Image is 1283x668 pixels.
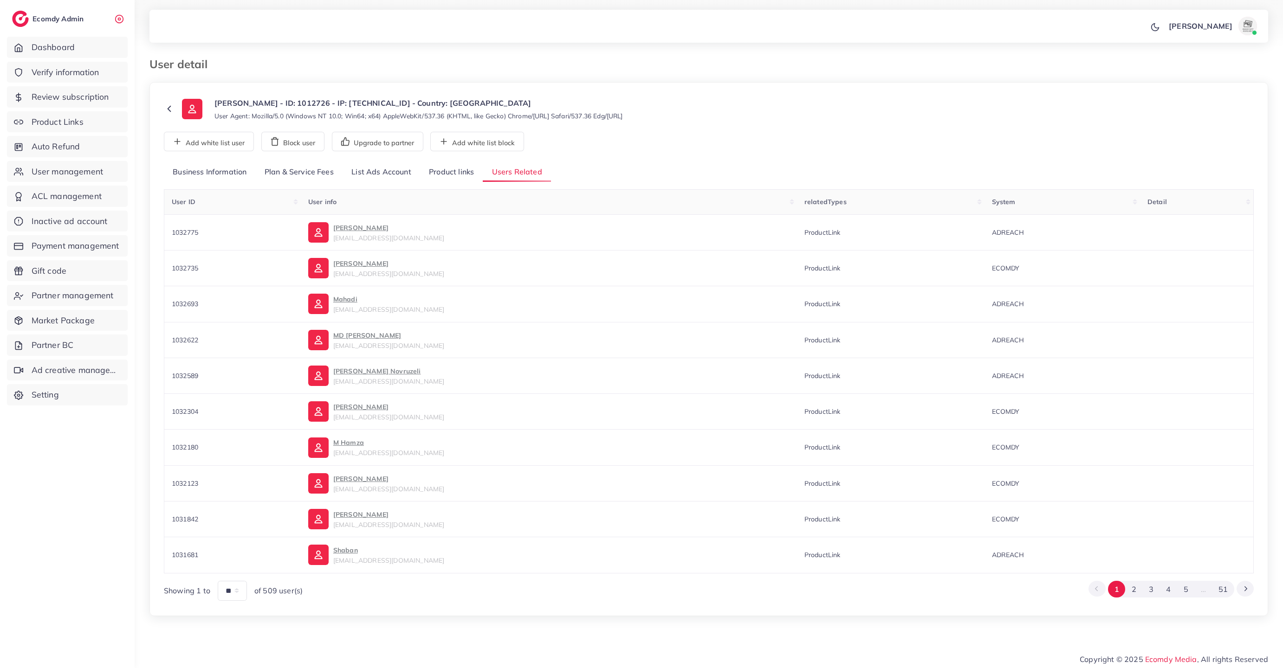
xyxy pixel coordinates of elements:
button: Block user [261,132,324,151]
span: [EMAIL_ADDRESS][DOMAIN_NAME] [333,270,444,278]
span: Auto Refund [32,141,80,153]
a: Payment management [7,235,128,257]
span: 1032622 [172,336,198,344]
img: avatar [1238,17,1257,35]
span: Payment management [32,240,119,252]
small: User Agent: Mozilla/5.0 (Windows NT 10.0; Win64; x64) AppleWebKit/537.36 (KHTML, like Gecko) Chro... [214,111,623,121]
a: Review subscription [7,86,128,108]
button: Go to page 1 [1108,581,1125,598]
img: ic-user-info.36bf1079.svg [308,330,329,350]
img: ic-user-info.36bf1079.svg [308,401,329,422]
span: 1032693 [172,300,198,308]
span: ProductLink [804,479,841,488]
button: Go to next page [1237,581,1254,597]
span: ECOMDY [992,407,1020,416]
span: ACL management [32,190,102,202]
span: [EMAIL_ADDRESS][DOMAIN_NAME] [333,234,444,242]
span: ECOMDY [992,264,1020,272]
p: [PERSON_NAME] [1169,20,1232,32]
span: ProductLink [804,228,841,237]
p: MD [PERSON_NAME] [333,330,444,341]
a: Plan & Service Fees [256,162,343,182]
a: Market Package [7,310,128,331]
img: ic-user-info.36bf1079.svg [308,294,329,314]
a: Shaban[EMAIL_ADDRESS][DOMAIN_NAME] [308,545,790,565]
h3: User detail [149,58,215,71]
a: M Hamza[EMAIL_ADDRESS][DOMAIN_NAME] [308,437,790,457]
a: Partner management [7,285,128,306]
a: Mahadi[EMAIL_ADDRESS][DOMAIN_NAME] [308,294,790,314]
span: Partner BC [32,339,74,351]
span: [EMAIL_ADDRESS][DOMAIN_NAME] [333,341,444,350]
a: Verify information [7,62,128,83]
img: ic-user-info.36bf1079.svg [308,509,329,529]
span: ADREACH [992,228,1024,237]
span: 1032304 [172,407,198,416]
button: Go to page 5 [1177,581,1194,598]
span: [EMAIL_ADDRESS][DOMAIN_NAME] [333,556,444,565]
span: ProductLink [804,551,841,559]
img: ic-user-info.36bf1079.svg [308,222,329,243]
p: [PERSON_NAME] [333,258,444,269]
p: Mahadi [333,294,444,305]
img: ic-user-info.36bf1079.svg [308,437,329,458]
img: ic-user-info.36bf1079.svg [308,473,329,494]
a: Setting [7,384,128,405]
span: Market Package [32,315,95,327]
img: logo [12,11,29,27]
span: ADREACH [992,300,1024,308]
button: Upgrade to partner [332,132,423,151]
span: Showing 1 to [164,585,210,596]
span: Gift code [32,265,66,277]
button: Go to page 2 [1125,581,1142,598]
p: [PERSON_NAME] Novruzeli [333,366,444,377]
a: Partner BC [7,334,128,356]
span: Copyright © 2025 [1080,654,1268,665]
a: User management [7,161,128,182]
span: ADREACH [992,372,1024,380]
span: Verify information [32,66,99,78]
a: [PERSON_NAME]avatar [1164,17,1261,35]
a: [PERSON_NAME][EMAIL_ADDRESS][DOMAIN_NAME] [308,401,790,422]
span: Product Links [32,116,84,128]
a: Inactive ad account [7,211,128,232]
p: M Hamza [333,437,444,448]
span: [EMAIL_ADDRESS][DOMAIN_NAME] [333,305,444,314]
button: Go to page 51 [1212,581,1234,598]
img: ic-user-info.36bf1079.svg [182,99,202,119]
span: Review subscription [32,91,109,103]
a: logoEcomdy Admin [12,11,86,27]
span: Inactive ad account [32,215,108,227]
span: ProductLink [804,264,841,272]
a: [PERSON_NAME][EMAIL_ADDRESS][DOMAIN_NAME] [308,473,790,494]
span: , All rights Reserved [1197,654,1268,665]
span: Ad creative management [32,364,121,376]
span: 1031681 [172,551,198,559]
img: ic-user-info.36bf1079.svg [308,545,329,565]
span: [EMAIL_ADDRESS][DOMAIN_NAME] [333,485,444,493]
button: Add white list user [164,132,254,151]
span: ECOMDY [992,515,1020,523]
p: [PERSON_NAME] - ID: 1012726 - IP: [TECHNICAL_ID] - Country: [GEOGRAPHIC_DATA] [214,97,623,109]
span: System [992,198,1016,206]
a: [PERSON_NAME][EMAIL_ADDRESS][DOMAIN_NAME] [308,258,790,278]
ul: Pagination [1089,581,1254,598]
span: 1032589 [172,372,198,380]
span: 1031842 [172,515,198,523]
a: ACL management [7,186,128,207]
span: ADREACH [992,336,1024,344]
p: Shaban [333,545,444,556]
p: [PERSON_NAME] [333,509,444,520]
span: 1032735 [172,264,198,272]
button: Add white list block [430,132,524,151]
span: Setting [32,389,59,401]
span: [EMAIL_ADDRESS][DOMAIN_NAME] [333,449,444,457]
span: ProductLink [804,407,841,416]
p: [PERSON_NAME] [333,222,444,233]
span: ProductLink [804,515,841,523]
p: [PERSON_NAME] [333,473,444,484]
a: MD [PERSON_NAME][EMAIL_ADDRESS][DOMAIN_NAME] [308,330,790,350]
a: Dashboard [7,37,128,58]
button: Go to page 3 [1143,581,1160,598]
a: Business Information [164,162,256,182]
